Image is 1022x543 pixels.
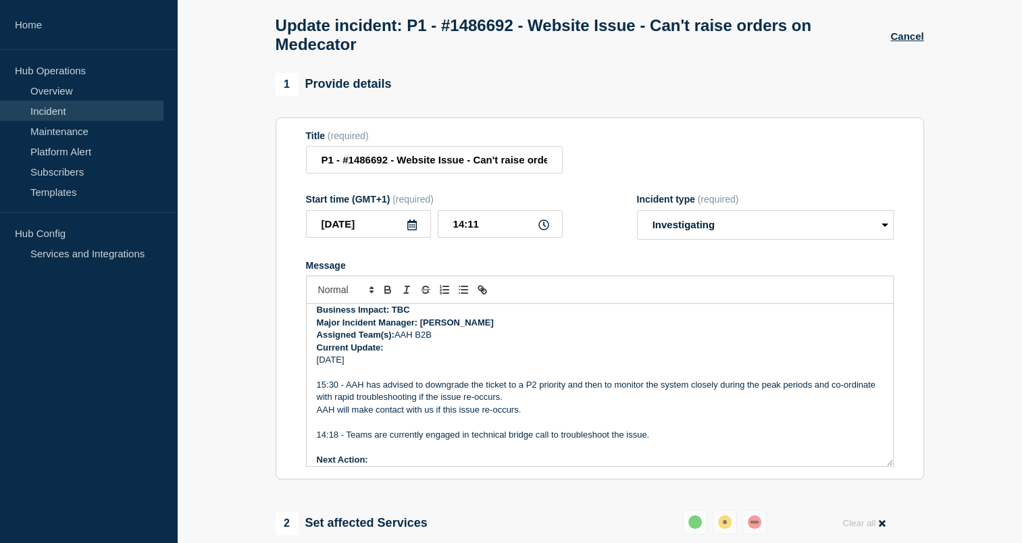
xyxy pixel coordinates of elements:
[306,260,894,271] div: Message
[317,455,368,465] strong: Next Action:
[317,429,883,441] p: 14:18 - Teams are currently engaged in technical bridge call to troubleshoot the issue.
[688,515,702,529] div: up
[378,282,397,298] button: Toggle bold text
[435,282,454,298] button: Toggle ordered list
[683,510,707,534] button: up
[276,512,428,535] div: Set affected Services
[698,194,739,205] span: (required)
[454,282,473,298] button: Toggle bulleted list
[890,30,923,42] button: Cancel
[317,342,384,353] strong: Current Update:
[317,330,394,340] strong: Assigned Team(s):
[276,73,392,96] div: Provide details
[306,130,563,141] div: Title
[307,304,893,466] div: Message
[306,210,431,238] input: YYYY-MM-DD
[637,210,894,240] select: Incident type
[328,130,369,141] span: (required)
[312,282,378,298] span: Font size
[416,282,435,298] button: Toggle strikethrough text
[276,512,299,535] span: 2
[306,194,563,205] div: Start time (GMT+1)
[317,305,410,315] strong: Business Impact: TBC
[317,404,883,416] p: AAH will make contact with us if this issue re-occurs.
[718,515,732,529] div: affected
[397,282,416,298] button: Toggle italic text
[276,16,891,54] h1: Update incident: P1 - #1486692 - Website Issue - Can't raise orders on Medecator
[317,329,883,341] p: AAH B2B
[438,210,563,238] input: HH:MM
[306,146,563,174] input: Title
[317,317,494,328] strong: Major Incident Manager: [PERSON_NAME]
[392,194,434,205] span: (required)
[317,466,883,478] p: Monitoring
[317,379,883,404] p: 15:30 - AAH has advised to downgrade the ticket to a P2 priority and then to monitor the system c...
[317,354,883,366] p: [DATE]
[748,515,761,529] div: down
[276,73,299,96] span: 1
[742,510,767,534] button: down
[834,510,893,536] button: Clear all
[713,510,737,534] button: affected
[637,194,894,205] div: Incident type
[473,282,492,298] button: Toggle link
